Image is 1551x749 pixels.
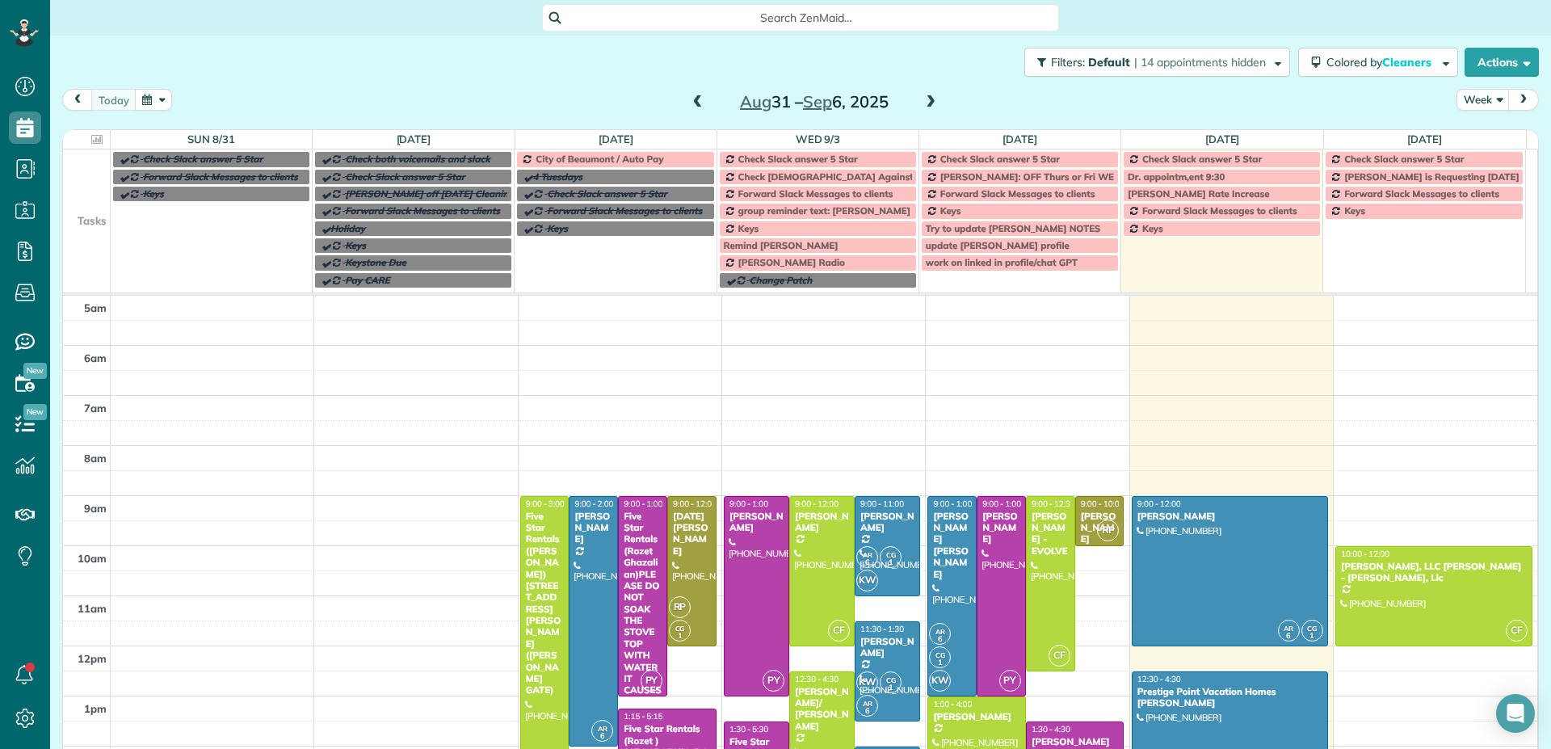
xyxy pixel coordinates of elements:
[750,274,813,286] span: Change Patch
[1137,674,1181,684] span: 12:30 - 4:30
[345,274,389,286] span: Pay CARE
[345,170,464,183] span: Check Slack answer 5 Star
[1137,511,1323,522] div: [PERSON_NAME]
[795,674,839,684] span: 12:30 - 4:30
[84,502,107,515] span: 9am
[713,93,915,111] h2: 31 – 6, 2025
[672,511,712,558] div: [DATE][PERSON_NAME]
[863,699,872,708] span: AR
[926,239,1070,251] span: update [PERSON_NAME] profile
[1506,620,1528,642] span: CF
[574,499,613,509] span: 9:00 - 2:00
[794,511,850,534] div: [PERSON_NAME]
[1344,204,1365,217] span: Keys
[738,153,858,165] span: Check Slack answer 5 Star
[1307,624,1317,633] span: CG
[935,650,945,659] span: CG
[1326,55,1437,69] span: Colored by
[84,351,107,364] span: 6am
[91,89,137,111] button: today
[1382,55,1434,69] span: Cleaners
[740,91,771,112] span: Aug
[1142,222,1163,234] span: Keys
[673,499,717,509] span: 9:00 - 12:00
[1137,499,1181,509] span: 9:00 - 12:00
[933,699,972,709] span: 1:00 - 4:00
[598,724,607,733] span: AR
[860,636,915,659] div: [PERSON_NAME]
[547,187,666,200] span: Check Slack answer 5 Star
[345,239,366,251] span: Keys
[1032,499,1075,509] span: 9:00 - 12:30
[1128,170,1225,183] span: Dr. appointm,ent 9:30
[794,686,850,733] div: [PERSON_NAME]/ [PERSON_NAME]
[641,670,662,692] span: PY
[1496,694,1535,733] div: Open Intercom Messenger
[860,624,904,634] span: 11:30 - 1:30
[143,170,298,183] span: Forward Slack Messages to clients
[881,555,901,570] small: 1
[330,222,365,234] span: Holiday
[397,133,431,145] a: [DATE]
[1407,133,1442,145] a: [DATE]
[940,204,961,217] span: Keys
[624,711,662,722] span: 1:15 - 5:15
[84,452,107,465] span: 8am
[62,89,93,111] button: prev
[929,670,951,692] span: KW
[532,170,582,183] span: 4 Tuesdays
[1128,187,1269,200] span: [PERSON_NAME] Rate Increase
[795,499,839,509] span: 9:00 - 12:00
[599,133,633,145] a: [DATE]
[860,499,904,509] span: 9:00 - 11:00
[1344,153,1464,165] span: Check Slack answer 5 Star
[940,153,1060,165] span: Check Slack answer 5 Star
[23,404,47,420] span: New
[526,499,565,509] span: 9:00 - 3:00
[1081,499,1124,509] span: 9:00 - 10:00
[143,187,164,200] span: Keys
[999,670,1021,692] span: PY
[78,602,107,615] span: 11am
[857,704,877,719] small: 6
[930,632,950,647] small: 6
[860,511,915,534] div: [PERSON_NAME]
[536,153,663,165] span: City of Beaumont / Auto Pay
[1142,204,1297,217] span: Forward Slack Messages to clients
[881,680,901,696] small: 1
[1088,55,1131,69] span: Default
[763,670,784,692] span: PY
[1298,48,1458,77] button: Colored byCleaners
[729,511,784,534] div: [PERSON_NAME]
[84,301,107,314] span: 5am
[1051,55,1085,69] span: Filters:
[1097,520,1119,541] span: RP
[1344,187,1499,200] span: Forward Slack Messages to clients
[857,555,877,570] small: 6
[143,153,263,165] span: Check Slack answer 5 Star
[1031,511,1070,558] div: [PERSON_NAME] - EVOLVE
[1032,724,1070,734] span: 1:30 - 4:30
[670,629,690,644] small: 1
[1134,55,1266,69] span: | 14 appointments hidden
[738,187,893,200] span: Forward Slack Messages to clients
[547,222,568,234] span: Keys
[1049,645,1070,667] span: CF
[803,91,832,112] span: Sep
[828,620,850,642] span: CF
[1341,549,1389,559] span: 10:00 - 12:00
[84,402,107,414] span: 7am
[78,652,107,665] span: 12pm
[796,133,841,145] a: Wed 9/3
[930,655,950,671] small: 1
[1016,48,1290,77] a: Filters: Default | 14 appointments hidden
[982,499,1021,509] span: 9:00 - 1:00
[1142,153,1262,165] span: Check Slack answer 5 Star
[738,170,973,183] span: Check [DEMOGRAPHIC_DATA] Against Spreadsheet
[1302,629,1322,644] small: 1
[738,256,845,268] span: [PERSON_NAME] Radio
[1340,561,1528,584] div: [PERSON_NAME], LLC [PERSON_NAME] - [PERSON_NAME], Llc
[932,711,1021,722] div: [PERSON_NAME]
[624,499,662,509] span: 9:00 - 1:00
[935,627,945,636] span: AR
